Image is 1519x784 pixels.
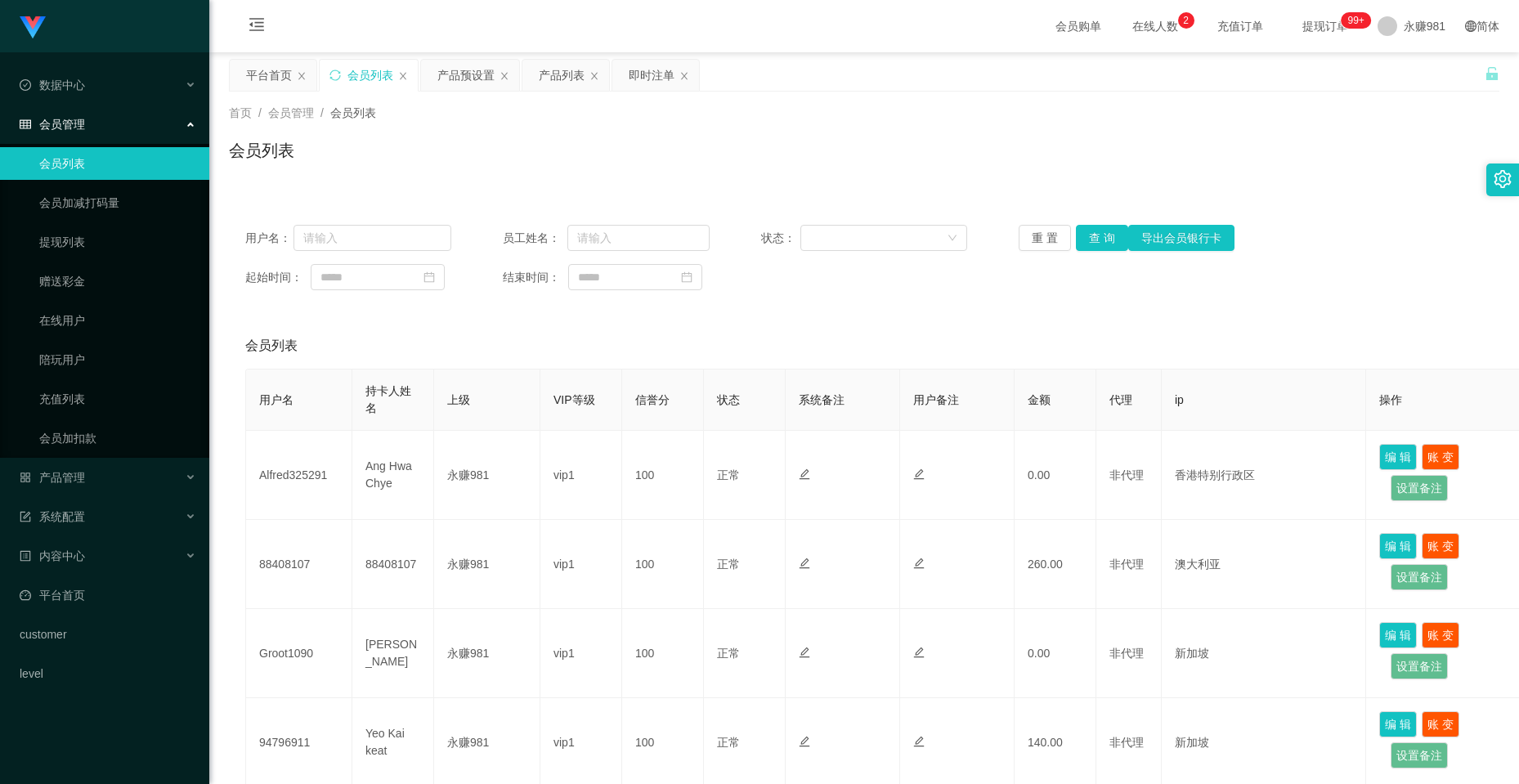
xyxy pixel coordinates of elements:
td: 永赚981 [434,431,540,520]
span: 起始时间： [245,269,311,286]
button: 账 变 [1422,711,1459,737]
span: 会员列表 [330,106,376,119]
span: 产品管理 [20,471,85,484]
i: 图标: edit [799,558,810,569]
a: customer [20,618,196,651]
td: [PERSON_NAME] [352,609,434,698]
td: 100 [622,431,704,520]
td: 260.00 [1015,520,1096,609]
div: 平台首页 [246,60,292,91]
i: 图标: global [1465,20,1476,32]
span: 正常 [717,736,740,749]
span: 用户名： [245,230,293,247]
span: 内容中心 [20,549,85,562]
h1: 会员列表 [229,138,294,163]
span: 正常 [717,468,740,482]
td: 100 [622,520,704,609]
i: 图标: unlock [1485,66,1499,81]
button: 设置备注 [1391,653,1448,679]
span: 上级 [447,393,470,406]
i: 图标: menu-fold [229,1,285,53]
button: 导出会员银行卡 [1128,225,1234,251]
i: 图标: close [589,71,599,81]
span: 提现订单 [1294,20,1356,32]
i: 图标: down [948,233,957,244]
span: 非代理 [1109,468,1144,482]
sup: 282 [1341,12,1370,29]
span: 金额 [1028,393,1051,406]
td: Groot1090 [246,609,352,698]
button: 编 辑 [1379,711,1417,737]
input: 请输入 [293,225,451,251]
div: 产品预设置 [437,60,495,91]
a: 充值列表 [39,383,196,415]
i: 图标: edit [799,736,810,747]
span: 会员管理 [20,118,85,131]
td: 永赚981 [434,609,540,698]
td: Alfred325291 [246,431,352,520]
td: vip1 [540,431,622,520]
span: ip [1175,393,1184,406]
span: 充值订单 [1209,20,1271,32]
button: 设置备注 [1391,564,1448,590]
span: 状态： [761,230,800,247]
img: logo.9652507e.png [20,16,46,39]
td: 澳大利亚 [1162,520,1366,609]
i: 图标: profile [20,550,31,562]
div: 产品列表 [539,60,585,91]
span: 系统配置 [20,510,85,523]
button: 账 变 [1422,444,1459,470]
td: 88408107 [246,520,352,609]
span: 数据中心 [20,78,85,92]
span: 状态 [717,393,740,406]
i: 图标: form [20,511,31,522]
a: 在线用户 [39,304,196,337]
i: 图标: close [398,71,408,81]
span: 在线人数 [1124,20,1186,32]
i: 图标: close [500,71,509,81]
span: 会员列表 [245,336,298,356]
span: 代理 [1109,393,1132,406]
span: 非代理 [1109,736,1144,749]
div: 即时注单 [629,60,674,91]
a: 赠送彩金 [39,265,196,298]
span: 非代理 [1109,558,1144,571]
i: 图标: check-circle-o [20,79,31,91]
button: 账 变 [1422,622,1459,648]
td: 0.00 [1015,609,1096,698]
i: 图标: edit [913,558,925,569]
sup: 2 [1178,12,1194,29]
p: 2 [1183,12,1189,29]
i: 图标: edit [913,468,925,480]
td: 永赚981 [434,520,540,609]
button: 设置备注 [1391,742,1448,768]
span: 用户备注 [913,393,959,406]
td: Ang Hwa Chye [352,431,434,520]
button: 设置备注 [1391,475,1448,501]
button: 编 辑 [1379,444,1417,470]
span: 操作 [1379,393,1402,406]
td: 88408107 [352,520,434,609]
td: vip1 [540,520,622,609]
td: 0.00 [1015,431,1096,520]
span: 非代理 [1109,647,1144,660]
span: 信誉分 [635,393,670,406]
a: 会员加扣款 [39,422,196,455]
input: 请输入 [567,225,710,251]
span: 持卡人姓名 [365,384,411,414]
a: 提现列表 [39,226,196,258]
a: 图标: dashboard平台首页 [20,579,196,612]
button: 重 置 [1019,225,1071,251]
span: VIP等级 [553,393,595,406]
span: 会员管理 [268,106,314,119]
i: 图标: edit [913,736,925,747]
i: 图标: edit [913,647,925,658]
span: 首页 [229,106,252,119]
i: 图标: table [20,119,31,130]
span: / [320,106,324,119]
i: 图标: sync [329,69,341,81]
span: 正常 [717,647,740,660]
i: 图标: close [297,71,307,81]
span: 结束时间： [503,269,568,286]
i: 图标: calendar [681,271,692,283]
